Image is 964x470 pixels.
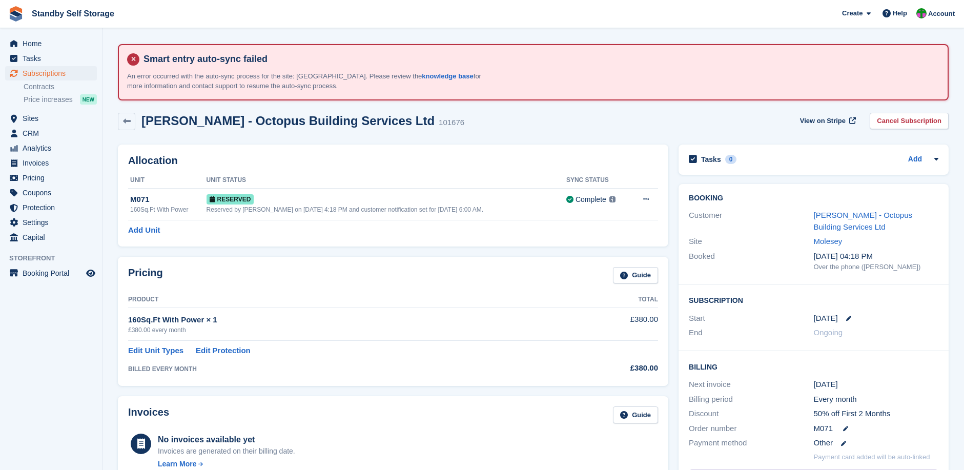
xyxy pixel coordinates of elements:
a: menu [5,230,97,244]
div: £380.00 every month [128,325,560,335]
th: Sync Status [566,172,630,189]
span: Subscriptions [23,66,84,80]
div: [DATE] [814,379,938,391]
a: menu [5,126,97,140]
img: Michelle Mustoe [916,8,927,18]
a: knowledge base [422,72,473,80]
a: Cancel Subscription [870,113,949,130]
h2: Booking [689,194,938,202]
span: Analytics [23,141,84,155]
a: Standby Self Storage [28,5,118,22]
span: Create [842,8,863,18]
h4: Smart entry auto-sync failed [139,53,939,65]
span: Reserved [207,194,254,205]
h2: Billing [689,361,938,372]
a: Molesey [814,237,843,246]
a: menu [5,266,97,280]
span: Home [23,36,84,51]
div: Every month [814,394,938,405]
h2: [PERSON_NAME] - Octopus Building Services Ltd [141,114,435,128]
div: BILLED EVERY MONTH [128,364,560,374]
span: Account [928,9,955,19]
span: Invoices [23,156,84,170]
div: Order number [689,423,813,435]
div: Site [689,236,813,248]
div: M071 [130,194,207,206]
div: Discount [689,408,813,420]
a: Edit Protection [196,345,251,357]
a: Guide [613,406,658,423]
a: Add [908,154,922,166]
div: End [689,327,813,339]
span: Capital [23,230,84,244]
span: Booking Portal [23,266,84,280]
span: Storefront [9,253,102,263]
a: Add Unit [128,224,160,236]
div: Next invoice [689,379,813,391]
div: Learn More [158,459,196,469]
a: menu [5,200,97,215]
div: Start [689,313,813,324]
th: Total [560,292,658,308]
a: menu [5,156,97,170]
a: menu [5,66,97,80]
h2: Pricing [128,267,163,284]
span: Help [893,8,907,18]
div: Invoices are generated on their billing date. [158,446,295,457]
p: An error occurred with the auto-sync process for the site: [GEOGRAPHIC_DATA]. Please review the f... [127,71,486,91]
span: Price increases [24,95,73,105]
h2: Invoices [128,406,169,423]
a: Preview store [85,267,97,279]
span: CRM [23,126,84,140]
a: Price increases NEW [24,94,97,105]
span: Settings [23,215,84,230]
div: No invoices available yet [158,434,295,446]
div: 0 [725,155,737,164]
div: £380.00 [560,362,658,374]
td: £380.00 [560,308,658,340]
a: Contracts [24,82,97,92]
img: stora-icon-8386f47178a22dfd0bd8f6a31ec36ba5ce8667c1dd55bd0f319d3a0aa187defe.svg [8,6,24,22]
span: Sites [23,111,84,126]
a: Learn More [158,459,295,469]
div: 101676 [439,117,464,129]
a: Edit Unit Types [128,345,183,357]
span: View on Stripe [800,116,846,126]
div: Billing period [689,394,813,405]
span: Pricing [23,171,84,185]
div: Reserved by [PERSON_NAME] on [DATE] 4:18 PM and customer notification set for [DATE] 6:00 AM. [207,205,566,214]
div: Complete [576,194,606,205]
a: menu [5,51,97,66]
a: menu [5,141,97,155]
img: icon-info-grey-7440780725fd019a000dd9b08b2336e03edf1995a4989e88bcd33f0948082b44.svg [609,196,616,202]
span: Protection [23,200,84,215]
a: menu [5,186,97,200]
div: Other [814,437,938,449]
th: Unit Status [207,172,566,189]
a: menu [5,111,97,126]
div: Booked [689,251,813,272]
span: Tasks [23,51,84,66]
p: Payment card added will be auto-linked [814,452,930,462]
a: menu [5,36,97,51]
a: menu [5,171,97,185]
div: 50% off First 2 Months [814,408,938,420]
div: Payment method [689,437,813,449]
div: 160Sq.Ft With Power [130,205,207,214]
a: [PERSON_NAME] - Octopus Building Services Ltd [814,211,913,231]
h2: Allocation [128,155,658,167]
div: 160Sq.Ft With Power × 1 [128,314,560,326]
span: Ongoing [814,328,843,337]
div: [DATE] 04:18 PM [814,251,938,262]
th: Product [128,292,560,308]
h2: Subscription [689,295,938,305]
span: Coupons [23,186,84,200]
span: M071 [814,423,833,435]
th: Unit [128,172,207,189]
a: View on Stripe [796,113,858,130]
a: menu [5,215,97,230]
div: Over the phone ([PERSON_NAME]) [814,262,938,272]
a: Guide [613,267,658,284]
time: 2025-08-23 00:00:00 UTC [814,313,838,324]
div: Customer [689,210,813,233]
